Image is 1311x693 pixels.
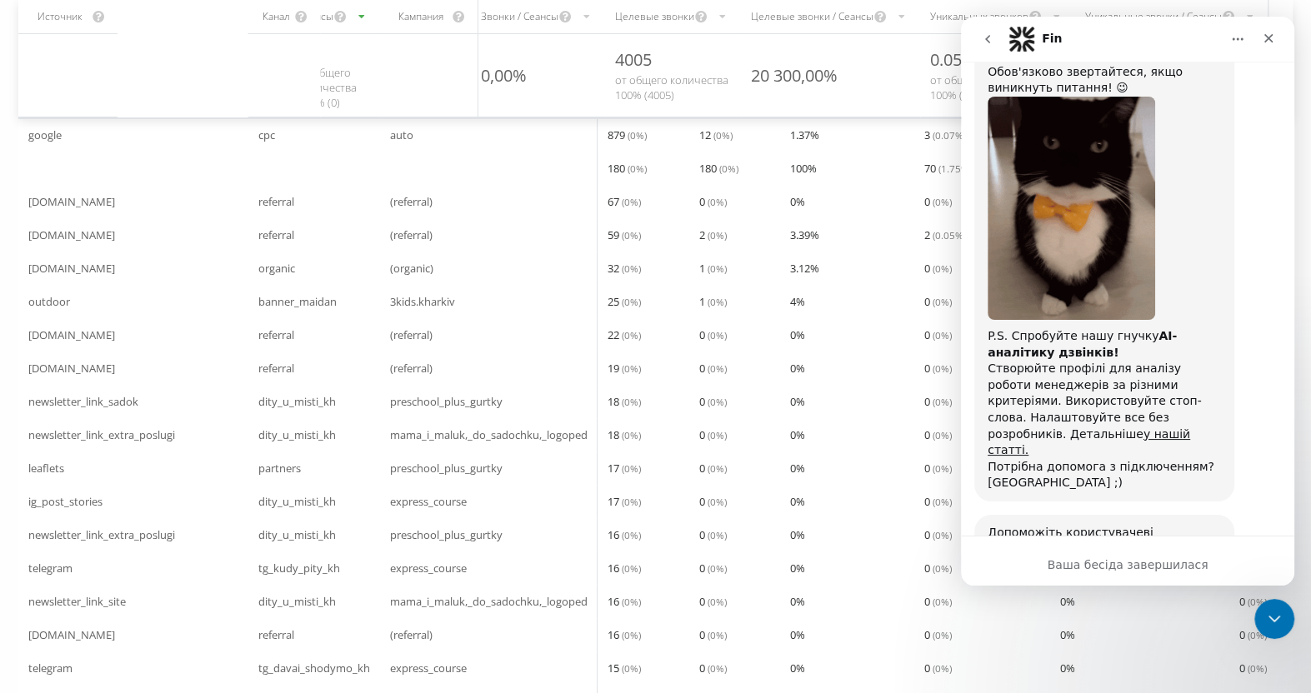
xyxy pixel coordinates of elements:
span: 0 [924,625,952,645]
span: newsletter_link_sadok [28,391,138,411]
span: ( 0 %) [622,561,641,575]
span: ( 0 %) [622,528,641,541]
span: ( 0 %) [708,495,727,508]
span: ( 0 %) [708,295,727,308]
span: dity_u_misti_kh [258,525,336,545]
span: ( 0 %) [933,661,952,675]
span: 0 [1239,625,1267,645]
div: Канал [258,9,294,23]
span: 0 [924,325,952,345]
span: ( 0 %) [622,328,641,342]
span: referral [258,225,294,245]
span: outdoor [28,292,70,312]
span: ( 0 %) [708,228,727,242]
span: 100 % [790,158,817,178]
div: Уникальных звонков [930,9,1028,23]
span: ( 0 %) [708,561,727,575]
span: 18 [608,425,641,445]
span: ( 0 %) [622,228,641,242]
span: 3.12 % [790,258,819,278]
span: 67 [608,192,641,212]
span: 1 [699,258,727,278]
span: ( 0 %) [708,195,727,208]
span: ( 0 %) [628,162,647,175]
span: 0 % [1060,591,1075,611]
span: (referral) [390,358,433,378]
span: [DOMAIN_NAME] [28,258,115,278]
span: dity_u_misti_kh [258,425,336,445]
div: Fin каже… [13,498,320,586]
span: dity_u_misti_kh [258,391,336,411]
span: 4 % [790,292,805,312]
span: 59 [608,225,641,245]
span: partners [258,458,301,478]
div: Источник [28,9,91,23]
span: 0 [924,458,952,478]
span: 0 % [790,625,805,645]
span: 3 [924,125,966,145]
span: 879 [608,125,647,145]
div: Допоможіть користувачеві [PERSON_NAME] зрозуміти, як він справляється: [27,508,260,557]
span: [DOMAIN_NAME] [28,625,115,645]
span: 0 [699,591,727,611]
span: (organic) [390,258,433,278]
span: ( 0 %) [622,661,641,675]
span: 0 % [1060,625,1075,645]
span: 0 [924,425,952,445]
span: 180 [608,158,647,178]
span: ( 0.07 %) [933,128,966,142]
span: ( 0 %) [622,195,641,208]
span: ( 0 %) [622,628,641,641]
span: 0 % [790,325,805,345]
span: preschool_plus_gurtky [390,525,503,545]
span: (referral) [390,225,433,245]
div: Звонки / Сеансы [481,9,558,23]
span: 0 [924,525,952,545]
span: referral [258,325,294,345]
span: 0 % [1060,658,1075,678]
span: referral [258,192,294,212]
span: 2 [924,225,966,245]
span: ( 0 %) [708,428,727,441]
span: ( 0 %) [713,128,733,142]
span: 0 [924,292,952,312]
span: newsletter_link_extra_poslugi [28,425,175,445]
span: newsletter_link_site [28,591,126,611]
span: 0 % [790,425,805,445]
span: ( 0 %) [622,495,641,508]
span: ( 0 %) [933,428,952,441]
span: 0 % [790,192,805,212]
span: 25 [608,292,641,312]
div: Целевые звонки / Сеансы [751,9,873,23]
iframe: Intercom live chat [1254,599,1294,639]
span: [DOMAIN_NAME] [28,358,115,378]
span: 18 [608,391,641,411]
div: Целевые звонки [615,9,694,23]
span: 0 % [790,591,805,611]
span: tg_davai_shodymo_kh [258,658,370,678]
span: 19 [608,358,641,378]
span: 3.39 % [790,225,819,245]
span: ( 0 %) [933,395,952,408]
span: 0 [699,558,727,578]
span: ( 0 %) [933,561,952,575]
span: ( 0 %) [708,461,727,475]
span: 0 % [790,358,805,378]
span: ( 0 %) [622,361,641,375]
span: ( 0 %) [933,295,952,308]
span: ( 0 %) [622,461,641,475]
iframe: Intercom live chat [961,17,1294,586]
span: 16 [608,591,641,611]
span: 0 [699,491,727,511]
span: google [28,125,62,145]
span: ( 0 %) [1248,661,1267,675]
span: tg_kudy_pity_kh [258,558,340,578]
span: ( 0 %) [622,428,641,441]
span: 17 [608,491,641,511]
span: 0 [924,558,952,578]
